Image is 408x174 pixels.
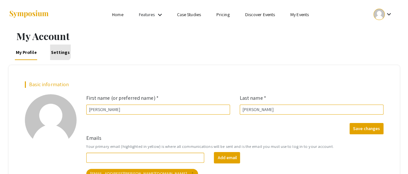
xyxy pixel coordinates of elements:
[86,94,159,102] label: First name (or preferred name) *
[86,134,102,142] label: Emails
[216,12,230,17] a: Pricing
[385,10,392,18] mat-icon: Expand account dropdown
[50,45,71,60] a: Settings
[245,12,275,17] a: Discover Events
[25,81,383,87] h2: Basic information
[156,11,164,19] mat-icon: Expand Features list
[112,12,123,17] a: Home
[367,7,399,22] button: Expand account dropdown
[5,145,27,169] iframe: Chat
[240,94,266,102] label: Last name *
[86,143,383,149] small: Your primary email (highlighted in yellow) is where all communications will be sent and is the em...
[16,30,400,42] h1: My Account
[350,123,383,134] button: Save changes
[214,152,240,163] button: Add email
[15,45,37,60] a: My Profile
[139,12,155,17] a: Features
[290,12,309,17] a: My Events
[177,12,201,17] a: Case Studies
[9,10,49,19] img: Symposium by ForagerOne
